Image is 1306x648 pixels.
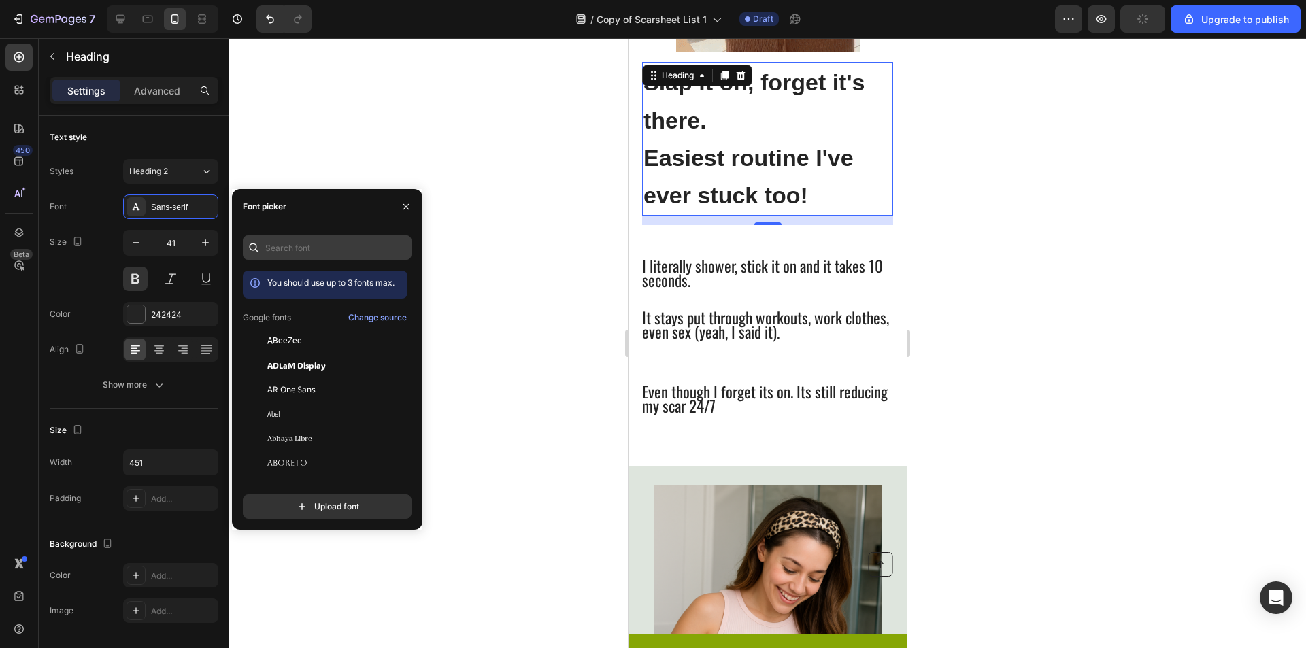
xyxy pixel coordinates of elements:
span: ABeeZee [267,335,302,347]
span: / [590,12,594,27]
div: Color [50,569,71,581]
div: Align [50,341,88,359]
button: Change source [348,309,407,326]
div: Background [50,535,116,553]
div: Font picker [243,201,286,213]
span: ADLaM Display [267,359,326,371]
div: Beta [10,249,33,260]
p: Settings [67,84,105,98]
span: Draft [753,13,773,25]
p: 7 [89,11,95,27]
p: Heading [66,48,213,65]
div: Add... [151,605,215,617]
div: Size [50,233,86,252]
span: AR One Sans [267,383,316,396]
iframe: Design area [629,38,907,648]
input: Search font [243,235,412,260]
div: Sans-serif [151,201,215,214]
span: Abhaya Libre [267,432,312,445]
span: Aboreto [267,457,307,469]
span: Abel [267,408,280,420]
div: Upload font [295,500,359,513]
button: 7 [5,5,101,33]
div: Size [50,422,86,440]
p: Advanced [134,84,180,98]
div: Padding [50,492,81,505]
div: Color [50,308,71,320]
div: 242424 [151,309,215,321]
button: Upgrade to publish [1171,5,1301,33]
div: Width [50,456,72,468]
button: Upload font [243,494,412,519]
div: Styles [50,165,73,177]
div: Undo/Redo [256,5,312,33]
div: Image [50,604,73,617]
div: Upgrade to publish [1182,12,1289,27]
span: Heading 2 [129,165,168,177]
div: Text style [50,131,87,143]
span: Copy of Scarsheet List 1 [597,12,707,27]
span: You should use up to 3 fonts max. [267,277,395,288]
div: Add... [151,570,215,582]
div: Font [50,201,67,213]
button: Show more [50,373,218,397]
div: Open Intercom Messenger [1260,581,1292,614]
p: Google fonts [243,311,291,324]
button: Heading 2 [123,159,218,184]
div: Change source [348,311,407,324]
div: Add... [151,493,215,505]
div: 450 [13,145,33,156]
div: Show more [103,378,166,392]
input: Auto [124,450,218,475]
